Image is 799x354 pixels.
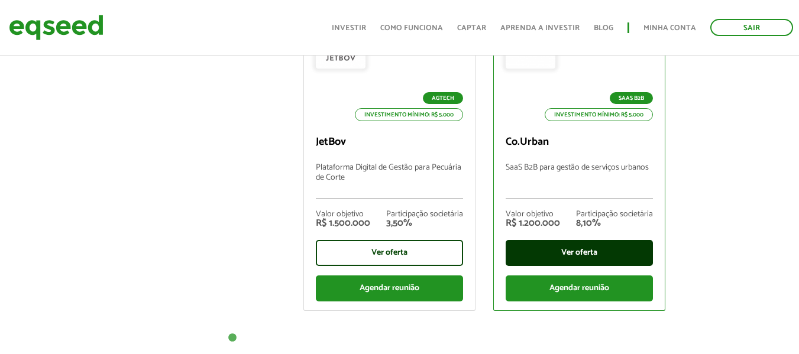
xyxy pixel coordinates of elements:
a: Como funciona [380,24,443,32]
div: R$ 1.500.000 [316,219,370,228]
div: 8,10% [576,219,653,228]
a: Minha conta [643,24,696,32]
div: Valor objetivo [316,210,370,219]
button: 1 of 1 [227,332,238,344]
p: Investimento mínimo: R$ 5.000 [545,108,653,121]
p: Agtech [423,92,463,104]
p: JetBov [316,136,463,149]
p: Co.Urban [506,136,653,149]
div: Valor objetivo [506,210,560,219]
a: Investir [332,24,366,32]
p: Investimento mínimo: R$ 5.000 [355,108,463,121]
div: Agendar reunião [316,275,463,301]
a: Blog [594,24,613,32]
a: Aprenda a investir [500,24,580,32]
a: Sair [710,19,793,36]
div: Participação societária [576,210,653,219]
img: EqSeed [9,12,103,43]
p: SaaS B2B [610,92,653,104]
div: Ver oferta [506,240,653,266]
div: R$ 1.200.000 [506,219,560,228]
a: Captar [457,24,486,32]
div: Participação societária [386,210,463,219]
p: Plataforma Digital de Gestão para Pecuária de Corte [316,163,463,199]
div: Agendar reunião [506,275,653,301]
div: Ver oferta [316,240,463,266]
p: SaaS B2B para gestão de serviços urbanos [506,163,653,199]
div: 3,50% [386,219,463,228]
